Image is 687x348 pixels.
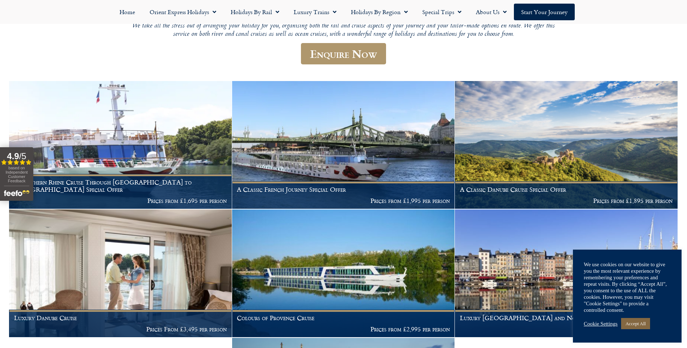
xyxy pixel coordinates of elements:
[232,209,455,338] a: Colours of Provence Cruise Prices from £2,995 per person
[455,81,678,209] a: A Classic Danube Cruise Special Offer Prices from £1,895 per person
[14,179,227,193] h1: A Southern Rhine Cruise Through [GEOGRAPHIC_DATA] to [GEOGRAPHIC_DATA] Special Offer
[455,209,678,338] a: Luxury [GEOGRAPHIC_DATA] and Normandy Cruise Prices from £2,995 per person
[344,4,415,20] a: Holidays by Region
[237,197,450,204] p: Prices from £1,995 per person
[460,326,673,333] p: Prices from £2,995 per person
[14,314,227,322] h1: Luxury Danube Cruise
[286,4,344,20] a: Luxury Trains
[621,318,650,329] a: Accept All
[9,209,232,338] a: Luxury Danube Cruise Prices From £3,495 per person
[460,186,673,193] h1: A Classic Danube Cruise Special Offer
[126,22,561,39] p: We take all the stress out of arranging your holiday for you, organising both the rail and cruise...
[237,186,450,193] h1: A Classic French Journey Special Offer
[415,4,469,20] a: Special Trips
[584,321,617,327] a: Cookie Settings
[460,314,673,322] h1: Luxury [GEOGRAPHIC_DATA] and Normandy Cruise
[584,261,671,313] div: We use cookies on our website to give you the most relevant experience by remembering your prefer...
[237,314,450,322] h1: Colours of Provence Cruise
[142,4,223,20] a: Orient Express Holidays
[9,81,232,209] a: A Southern Rhine Cruise Through [GEOGRAPHIC_DATA] to [GEOGRAPHIC_DATA] Special Offer Prices from ...
[223,4,286,20] a: Holidays by Rail
[460,197,673,204] p: Prices from £1,895 per person
[301,43,386,64] a: Enquire Now
[469,4,514,20] a: About Us
[14,197,227,204] p: Prices from £1,695 per person
[237,326,450,333] p: Prices from £2,995 per person
[4,4,683,20] nav: Menu
[112,4,142,20] a: Home
[232,81,455,209] a: A Classic French Journey Special Offer Prices from £1,995 per person
[14,326,227,333] p: Prices From £3,495 per person
[514,4,575,20] a: Start your Journey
